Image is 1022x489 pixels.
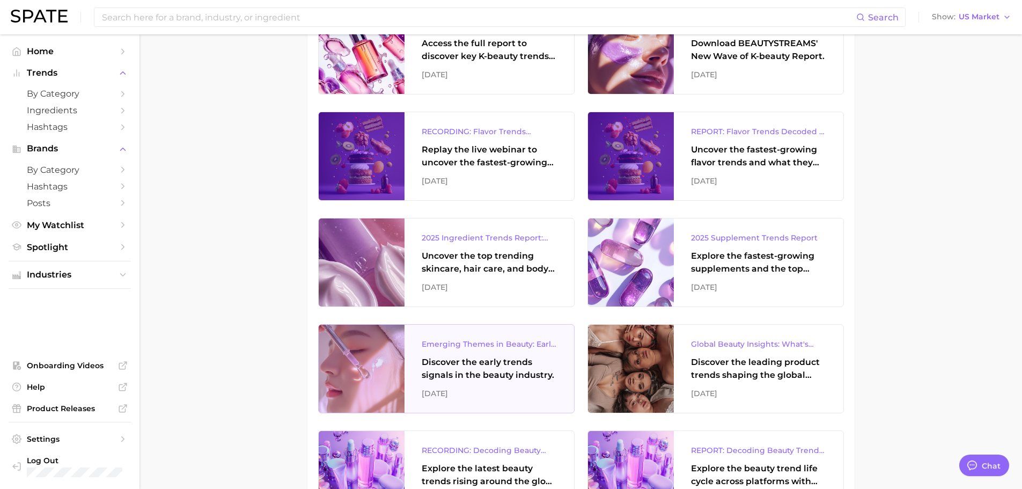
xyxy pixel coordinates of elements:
button: Brands [9,141,131,157]
a: Ingredients [9,102,131,119]
a: Hashtags [9,178,131,195]
img: SPATE [11,10,68,23]
span: Trends [27,68,113,78]
a: REPORT: New Wave Of K-Beauty: [GEOGRAPHIC_DATA]’s Trending Innovations In Skincare & Color Cosmet... [318,5,575,94]
div: Discover the early trends signals in the beauty industry. [422,356,557,382]
span: by Category [27,165,113,175]
span: Product Releases [27,404,113,413]
a: Onboarding Videos [9,357,131,374]
div: Uncover the top trending skincare, hair care, and body care ingredients capturing attention on Go... [422,250,557,275]
div: Global Beauty Insights: What's Trending & What's Ahead? [691,338,826,351]
a: Settings [9,431,131,447]
div: Download BEAUTYSTREAMS' New Wave of K-beauty Report. [691,37,826,63]
div: RECORDING: Decoding Beauty Trends & Platform Dynamics on Google, TikTok & Instagram [422,444,557,457]
span: Log Out [27,456,153,465]
span: US Market [959,14,999,20]
a: Log out. Currently logged in with e-mail dana.cohen@emersongroup.com. [9,452,131,480]
div: [DATE] [422,68,557,81]
span: Help [27,382,113,392]
span: by Category [27,89,113,99]
span: Posts [27,198,113,208]
button: Trends [9,65,131,81]
div: 2025 Supplement Trends Report [691,231,826,244]
button: ShowUS Market [929,10,1014,24]
div: [DATE] [691,281,826,294]
div: [DATE] [422,387,557,400]
div: [DATE] [691,68,826,81]
a: Posts [9,195,131,211]
a: 2025 Supplement Trends ReportExplore the fastest-growing supplements and the top wellness concern... [587,218,844,307]
div: Explore the fastest-growing supplements and the top wellness concerns driving consumer demand [691,250,826,275]
span: My Watchlist [27,220,113,230]
div: Emerging Themes in Beauty: Early Trend Signals with Big Potential [422,338,557,351]
div: [DATE] [422,281,557,294]
span: Hashtags [27,122,113,132]
div: Discover the leading product trends shaping the global beauty market. [691,356,826,382]
a: My Watchlist [9,217,131,233]
span: Home [27,46,113,56]
a: Global Beauty Insights: What's Trending & What's Ahead?Discover the leading product trends shapin... [587,324,844,413]
div: REPORT: Flavor Trends Decoded - What's New & What's Next According to TikTok & Google [691,125,826,138]
div: [DATE] [422,174,557,187]
span: Onboarding Videos [27,361,113,370]
a: RECORDING: Flavor Trends Decoded - What's New & What's Next According to TikTok & GoogleReplay th... [318,112,575,201]
div: [DATE] [691,174,826,187]
span: Ingredients [27,105,113,115]
a: Hashtags [9,119,131,135]
a: Help [9,379,131,395]
a: BEAUTYSTREAMS Premium K-beauty Trends ReportDownload BEAUTYSTREAMS' New Wave of K-beauty Report.[... [587,5,844,94]
div: Replay the live webinar to uncover the fastest-growing flavor trends and what they signal about e... [422,143,557,169]
span: Settings [27,434,113,444]
span: Show [932,14,955,20]
input: Search here for a brand, industry, or ingredient [101,8,856,26]
div: REPORT: Decoding Beauty Trends & Platform Dynamics on Google, TikTok & Instagram [691,444,826,457]
a: Product Releases [9,400,131,417]
div: Access the full report to discover key K-beauty trends influencing [DATE] beauty market [422,37,557,63]
a: by Category [9,162,131,178]
a: by Category [9,85,131,102]
a: 2025 Ingredient Trends Report: The Ingredients Defining Beauty in [DATE]Uncover the top trending ... [318,218,575,307]
a: Spotlight [9,239,131,256]
span: Hashtags [27,181,113,192]
div: Explore the latest beauty trends rising around the globe and gain a clear understanding of consum... [422,462,557,488]
a: REPORT: Flavor Trends Decoded - What's New & What's Next According to TikTok & GoogleUncover the ... [587,112,844,201]
div: 2025 Ingredient Trends Report: The Ingredients Defining Beauty in [DATE] [422,231,557,244]
span: Spotlight [27,242,113,252]
div: Uncover the fastest-growing flavor trends and what they signal about evolving consumer tastes. [691,143,826,169]
span: Industries [27,270,113,280]
a: Emerging Themes in Beauty: Early Trend Signals with Big PotentialDiscover the early trends signal... [318,324,575,413]
span: Brands [27,144,113,154]
div: Explore the beauty trend life cycle across platforms with exclusive insights from Spate’s Popular... [691,462,826,488]
div: [DATE] [691,387,826,400]
div: RECORDING: Flavor Trends Decoded - What's New & What's Next According to TikTok & Google [422,125,557,138]
button: Industries [9,267,131,283]
span: Search [868,12,899,23]
a: Home [9,43,131,60]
